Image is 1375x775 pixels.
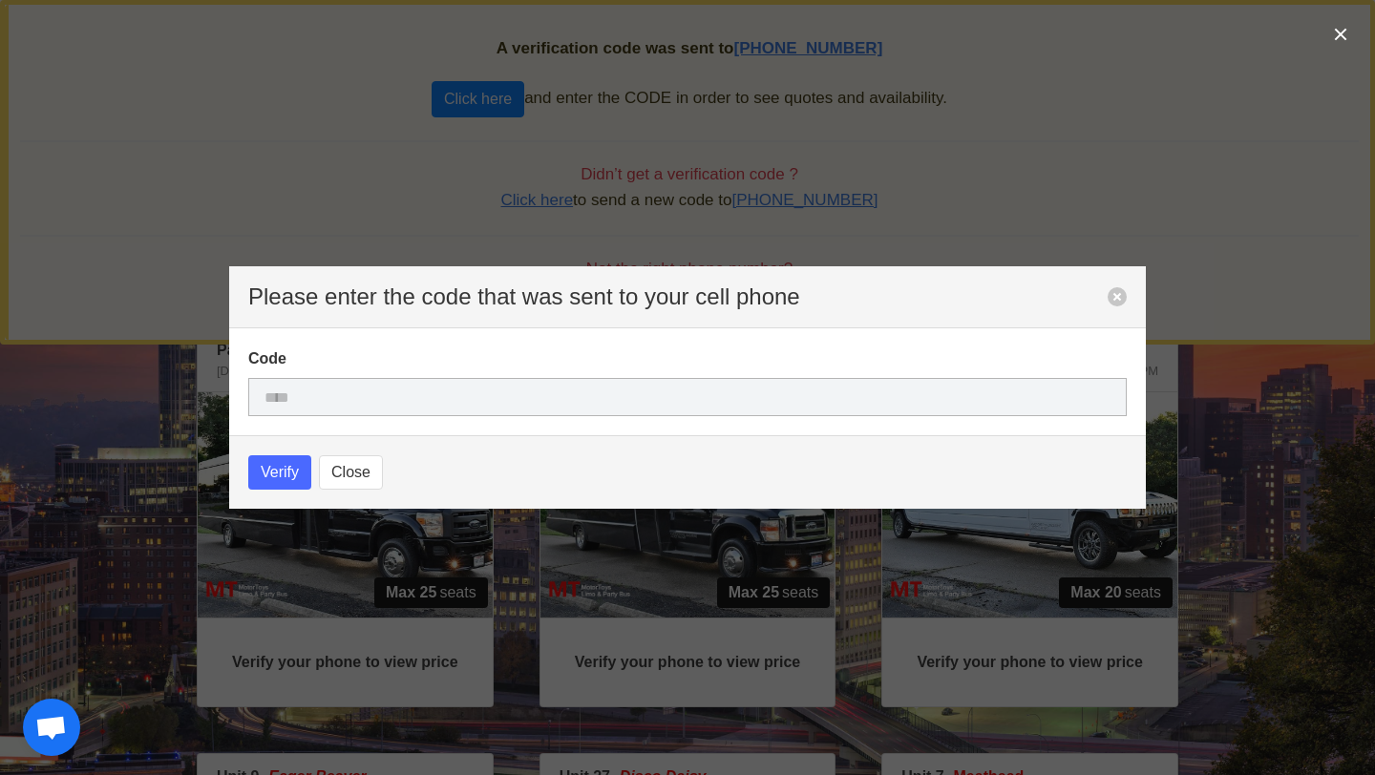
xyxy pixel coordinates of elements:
[248,347,1127,370] label: Code
[248,455,311,490] button: Verify
[331,461,370,484] span: Close
[261,461,299,484] span: Verify
[319,455,383,490] button: Close
[248,285,1108,308] p: Please enter the code that was sent to your cell phone
[23,699,80,756] div: Open chat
